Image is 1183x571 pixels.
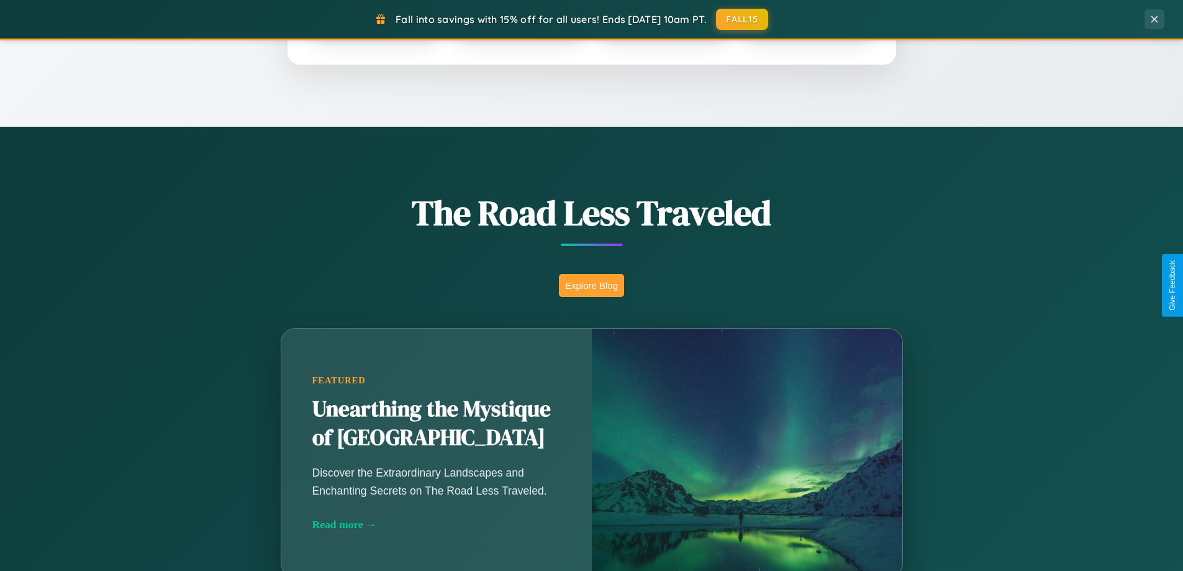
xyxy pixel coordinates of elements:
button: Explore Blog [559,274,624,297]
button: FALL15 [716,9,768,30]
div: Read more → [312,518,561,531]
p: Discover the Extraordinary Landscapes and Enchanting Secrets on The Road Less Traveled. [312,464,561,499]
div: Give Feedback [1168,260,1177,311]
h2: Unearthing the Mystique of [GEOGRAPHIC_DATA] [312,395,561,452]
span: Fall into savings with 15% off for all users! Ends [DATE] 10am PT. [396,13,707,25]
div: Featured [312,375,561,386]
h1: The Road Less Traveled [219,189,964,237]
